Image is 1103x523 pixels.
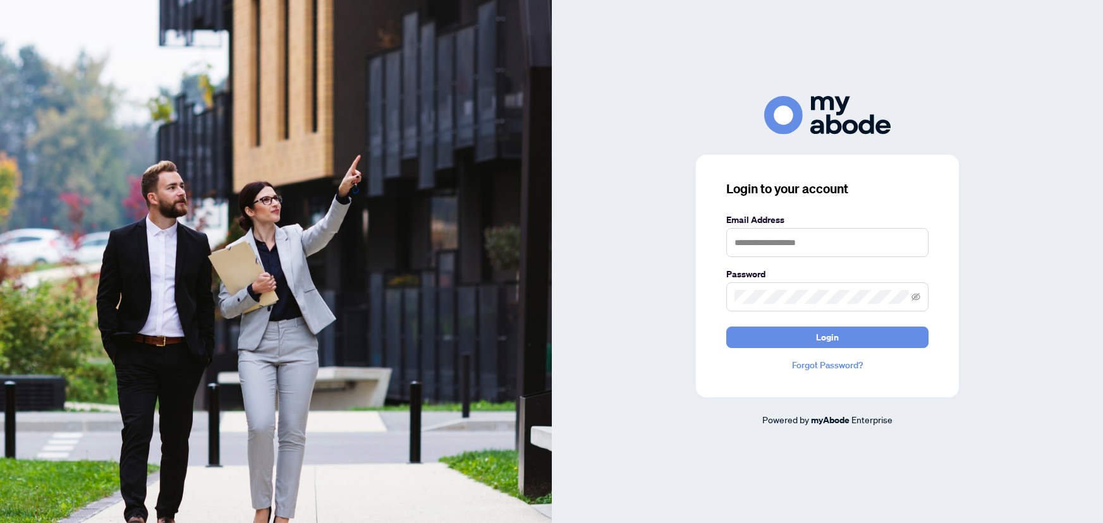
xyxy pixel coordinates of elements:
span: Enterprise [851,414,893,425]
label: Email Address [726,213,929,227]
img: ma-logo [764,96,891,135]
a: myAbode [811,413,850,427]
span: Login [816,327,839,347]
span: Powered by [762,414,809,425]
a: Forgot Password? [726,358,929,372]
button: Login [726,327,929,348]
h3: Login to your account [726,180,929,198]
label: Password [726,267,929,281]
span: eye-invisible [911,292,920,301]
